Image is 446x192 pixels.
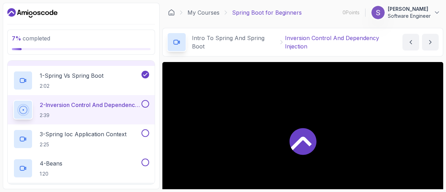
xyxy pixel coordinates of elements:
[40,112,140,119] p: 2:39
[402,34,419,51] button: previous content
[40,159,62,168] p: 4 - Beans
[12,35,21,42] span: 7 %
[7,7,57,18] a: Dashboard
[40,141,126,148] p: 2:25
[13,71,149,90] button: 1-Spring Vs Spring Boot2:02
[285,34,402,51] p: Inversion Control And Dependency Injection
[388,13,431,20] p: Software Engineer
[40,71,103,80] p: 1 - Spring Vs Spring Boot
[422,34,439,51] button: next content
[13,159,149,178] button: 4-Beans1:20
[343,9,360,16] p: 0 Points
[371,6,440,20] button: user profile image[PERSON_NAME]Software Engineer
[168,9,175,16] a: Dashboard
[371,6,385,19] img: user profile image
[388,6,431,13] p: [PERSON_NAME]
[40,130,126,138] p: 3 - Spring Ioc Application Context
[12,35,50,42] span: completed
[13,129,149,149] button: 3-Spring Ioc Application Context2:25
[192,34,278,51] p: Intro To Spring And Spring Boot
[187,8,220,17] a: My Courses
[40,170,62,177] p: 1:20
[232,8,302,17] p: Spring Boot for Beginners
[40,101,140,109] p: 2 - Inversion Control And Dependency Injection
[40,83,103,90] p: 2:02
[13,100,149,120] button: 2-Inversion Control And Dependency Injection2:39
